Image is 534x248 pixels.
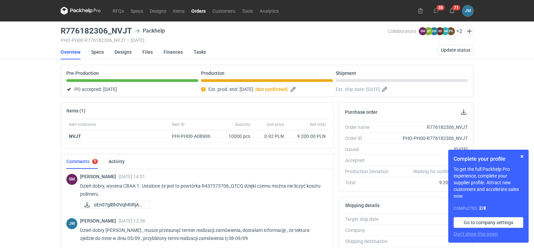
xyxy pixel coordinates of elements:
span: [PERSON_NAME] [80,174,119,179]
div: R776182306_NVJT [394,124,468,131]
div: PHO-PH00-R776182306_NVJT [DATE] [61,38,388,43]
p: Dzień dobry, wycena CBAA-1. Ustalone że jest to powtórka R437373706_QTCQ dzięki czemu można nie l... [80,182,323,198]
h2: Items (1) [66,108,85,113]
button: Edit estimated shipping date [381,85,389,93]
strong: Not confirmed [256,87,287,92]
button: +2 [456,28,462,34]
figcaption: JM [430,27,438,35]
figcaption: SM [66,174,77,185]
figcaption: HG [436,27,444,35]
div: Est. ship date: [336,85,468,93]
span: [PERSON_NAME] [80,218,119,224]
span: [DATE] [103,85,117,93]
div: Order name [345,124,394,131]
span: [DATE] 14:51 [119,174,145,179]
button: 71 [447,5,457,16]
figcaption: JM [66,218,77,229]
div: 1 [94,159,96,164]
div: [DATE] [394,146,468,153]
div: 10000 pcs [219,130,253,143]
h2: Purchase order [345,109,378,115]
div: PHI-PH00-A08906 [172,133,217,140]
figcaption: MK [441,27,449,35]
div: oEn07glBh0VqhRIRjAuIGafkiM9tu9o3mj0a50Rk (1).docx [80,201,147,209]
p: Dzień dobry [PERSON_NAME] , musze przesunąć termin realizacji zamówienia, dostałam informację , ż... [80,226,323,242]
a: Specs [127,7,146,15]
button: JM [462,5,473,16]
a: oEn07glBh0VqhRIRjAuI... [80,201,150,209]
figcaption: PG [447,27,455,35]
p: To get the full Packhelp Pro experience, complete your supplier profile. Attract new customers an... [454,166,523,199]
span: [DATE] [240,85,253,93]
div: Packhelp [135,27,165,35]
p: Pre-Production [66,70,99,76]
figcaption: MP [424,27,432,35]
div: Packhelp [394,227,468,234]
em: ( [255,87,256,92]
a: Designs [146,7,170,15]
button: Download PO [460,108,468,116]
div: Joanna Myślak [462,5,473,16]
div: Completed: [454,205,523,212]
a: Go to company settings [454,217,523,228]
strong: NVJT [69,134,81,139]
em: ) [287,87,288,92]
div: [DATE] [394,157,468,164]
a: Items [170,7,188,15]
span: • [127,38,129,43]
a: Tasks [194,45,206,59]
strong: 2 / 8 [479,205,486,211]
span: [DATE] 12:38 [119,218,145,224]
a: Files [142,45,153,59]
div: Est. prod. end: [201,85,333,93]
a: Overview [61,45,80,59]
p: Shipment [336,70,356,76]
span: [DATE] [366,85,380,93]
h1: Complete your profile [454,155,523,163]
span: oEn07glBh0VqhRIRjAuI... [94,201,144,208]
div: Production Deviation [345,168,394,175]
div: Target ship date [345,216,394,222]
span: Update status [441,48,470,52]
h2: Shipping details [345,203,380,208]
h3: R776182306_NVJT [61,27,132,35]
div: Sebastian Markut [66,174,77,185]
em: Waiting for confirmation... [413,168,468,175]
a: Orders [188,7,209,15]
div: Issued [345,146,394,153]
div: Total [345,179,394,186]
span: Collaborators [388,29,416,34]
span: Item nickname [69,122,96,127]
div: PHO-PH00-R776182306_NVJT [394,135,468,142]
button: Skip for now [518,152,526,160]
div: Order ID [345,135,394,142]
a: Tools [239,7,256,15]
div: Shipping destination [345,238,394,245]
a: Customers [209,7,239,15]
figcaption: SM [419,27,427,35]
svg: Packhelp Pro [61,7,101,15]
div: PO accepted: [66,85,198,93]
div: 0.92 PLN [256,133,284,140]
a: Comments1 [66,154,98,169]
span: Unit price [267,122,284,127]
span: Item ID [172,122,185,127]
div: 9 200.00 PLN [394,179,468,186]
p: Production [201,70,224,76]
div: Joanna Myślak [66,218,77,229]
span: Net total [310,122,326,127]
button: Edit estimated production end date [290,85,298,93]
button: 38 [431,5,442,16]
a: Specs [91,45,104,59]
button: Edit collaborators [465,27,474,36]
a: Activity [109,154,125,169]
div: 9 200.00 PLN [289,133,326,140]
a: Finances [163,45,183,59]
a: RFQs [109,7,127,15]
div: Accepted [345,157,394,164]
button: Update status [438,45,473,55]
a: Analytics [256,7,282,15]
span: Quantity [235,122,250,127]
div: Company [345,227,394,234]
